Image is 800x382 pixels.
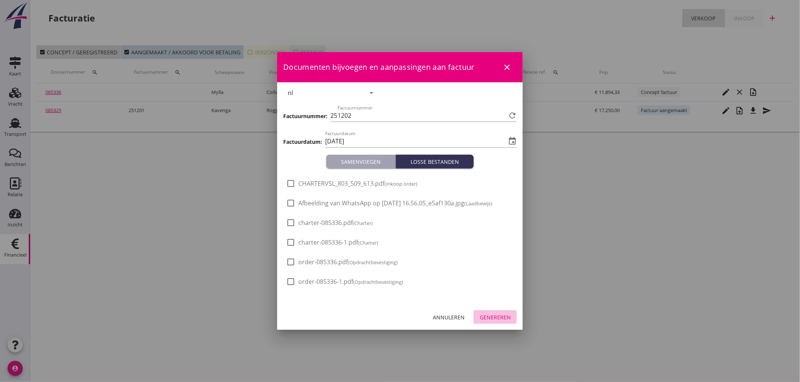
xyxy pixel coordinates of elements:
span: order-085336-1.pdf [298,278,403,286]
span: order-085336.pdf [298,258,398,266]
small: (Inkoop order) [384,180,417,187]
div: Losse bestanden [399,158,471,166]
div: Samenvoegen [329,158,392,166]
div: Annuleren [433,313,465,321]
small: (Laadbewijs) [464,200,492,207]
small: (Opdrachtbevestiging) [353,279,403,285]
div: Documenten bijvoegen en aanpassingen aan factuur [277,52,523,82]
i: refresh [508,111,517,120]
span: charter-085336-1.pdf [298,239,378,246]
div: Genereren [480,313,511,321]
button: Genereren [474,310,517,324]
span: CHARTERVSL_803_509_613.pdf [298,180,417,188]
small: (Opdrachtbevestiging) [348,259,398,266]
h3: Factuurdatum: [283,138,322,146]
input: Factuurdatum [325,135,506,147]
span: charter-085336.pdf [298,219,373,227]
small: (Charter) [358,239,378,246]
button: Annuleren [427,310,471,324]
i: close [502,63,512,72]
h3: Factuurnummer: [283,112,327,120]
i: event [508,137,517,146]
div: nl [288,89,293,96]
span: Afbeelding van WhatsApp op [DATE] 16.56.05_e5af130a.jpg [298,199,492,207]
input: Factuurnummer [338,109,506,122]
i: arrow_drop_down [367,88,376,97]
span: 25 [330,111,337,120]
small: (Charter) [353,220,373,226]
button: Losse bestanden [396,155,474,168]
button: Samenvoegen [326,155,396,168]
